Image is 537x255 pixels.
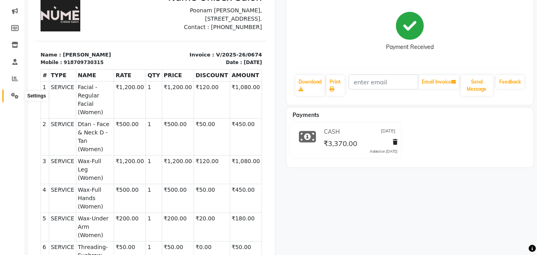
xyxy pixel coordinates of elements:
[158,142,194,179] td: ₹50.00
[42,144,76,178] span: Dtan - Face & Neck D -Tan (Women)
[419,75,459,89] button: Email Invoice
[293,111,319,119] span: Payments
[461,75,493,96] button: Send Message
[110,208,126,237] td: 1
[126,208,158,237] td: ₹500.00
[13,142,40,179] td: SERVICE
[295,75,325,96] a: Download
[13,179,40,208] td: SERVICE
[40,93,78,105] th: NAME
[386,43,434,51] div: Payment Received
[158,208,194,237] td: ₹50.00
[110,93,126,105] th: QTY
[158,105,194,142] td: ₹120.00
[5,93,14,105] th: #
[78,142,110,179] td: ₹500.00
[194,93,226,105] th: AMOUNT
[126,93,158,105] th: PRICE
[13,105,40,142] td: SERVICE
[5,3,226,13] h2: TAX INVOICE
[5,75,111,83] p: Name : [PERSON_NAME]
[324,139,357,150] span: ₹3,370.00
[42,107,76,141] span: Facial - Regular Facial (Women)
[78,93,110,105] th: RATE
[110,179,126,208] td: 1
[194,142,226,179] td: ₹450.00
[349,74,418,90] input: enter email
[194,208,226,237] td: ₹450.00
[158,93,194,105] th: DISCOUNT
[13,208,40,237] td: SERVICE
[5,142,14,179] td: 2
[208,83,226,90] div: [DATE]
[42,181,76,206] span: Wax-Full Leg (Women)
[5,208,14,237] td: 4
[194,179,226,208] td: ₹1,080.00
[370,149,397,154] div: Added on [DATE]
[126,179,158,208] td: ₹1,200.00
[120,47,227,56] p: Contact : [PHONE_NUMBER]
[194,105,226,142] td: ₹1,080.00
[120,16,227,27] h3: Nume Unisex Salon
[5,83,26,90] div: Mobile :
[158,179,194,208] td: ₹120.00
[78,105,110,142] td: ₹1,200.00
[496,75,524,89] a: Feedback
[326,75,345,96] a: Print
[42,210,76,235] span: Wax-Full Hands (Women)
[13,93,40,105] th: TYPE
[5,179,14,208] td: 3
[126,105,158,142] td: ₹1,200.00
[110,142,126,179] td: 1
[28,83,68,90] div: 918709730315
[5,105,14,142] td: 1
[25,91,48,101] div: Settings
[110,105,126,142] td: 1
[190,83,206,90] div: Date :
[120,31,227,47] p: Poonam [PERSON_NAME], [STREET_ADDRESS].
[324,128,340,136] span: CASH
[381,128,395,136] span: [DATE]
[120,75,227,83] p: Invoice : V/2025-26/0674
[126,142,158,179] td: ₹500.00
[78,179,110,208] td: ₹1,200.00
[78,208,110,237] td: ₹500.00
